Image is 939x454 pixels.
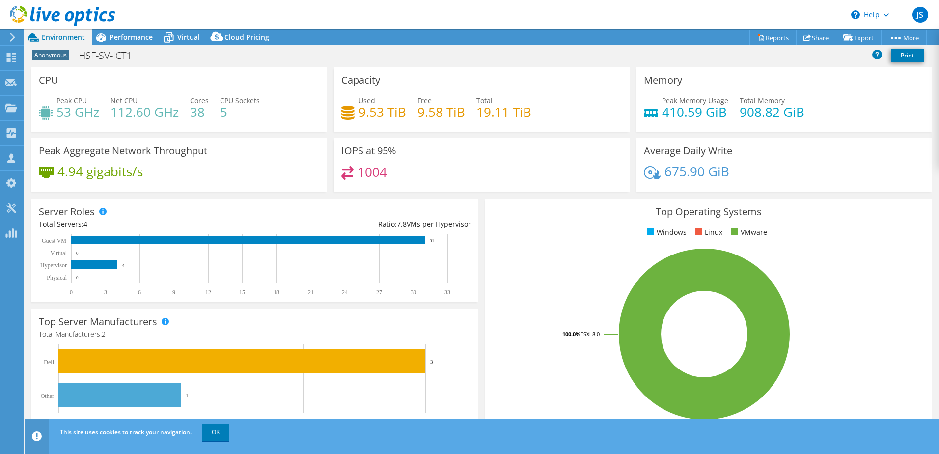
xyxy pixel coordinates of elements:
a: Print [891,49,924,62]
text: 3 [104,289,107,296]
text: 3 [430,359,433,365]
text: Other [41,393,54,399]
text: 0 [76,251,79,255]
span: 7.8 [397,219,407,228]
li: Linux [693,227,722,238]
a: Export [836,30,882,45]
span: Used [359,96,375,105]
text: 30 [411,289,416,296]
span: Performance [110,32,153,42]
text: 0 [76,275,79,280]
h3: Server Roles [39,206,95,217]
text: Dell [44,359,54,366]
a: OK [202,424,229,441]
text: 4 [122,263,125,268]
span: JS [912,7,928,23]
span: Peak Memory Usage [662,96,728,105]
h4: 9.58 TiB [417,107,465,117]
h4: 410.59 GiB [662,107,728,117]
text: 12 [205,289,211,296]
h3: CPU [39,75,58,85]
h3: Average Daily Write [644,145,732,156]
text: 21 [308,289,314,296]
li: VMware [729,227,767,238]
h3: Top Server Manufacturers [39,316,157,327]
span: Cloud Pricing [224,32,269,42]
h3: Top Operating Systems [493,206,925,217]
span: Free [417,96,432,105]
h4: 53 GHz [56,107,99,117]
span: Environment [42,32,85,42]
h4: 908.82 GiB [740,107,804,117]
h4: Total Manufacturers: [39,329,471,340]
text: 33 [444,289,450,296]
h4: 1004 [358,167,387,177]
h3: Peak Aggregate Network Throughput [39,145,207,156]
span: Total [476,96,493,105]
text: 27 [376,289,382,296]
span: 4 [83,219,87,228]
text: 1 [186,393,189,398]
text: 24 [342,289,348,296]
h3: Memory [644,75,682,85]
text: 0 [70,289,73,296]
h4: 19.11 TiB [476,107,531,117]
div: Ratio: VMs per Hypervisor [255,219,471,229]
div: Total Servers: [39,219,255,229]
text: Guest VM [42,237,66,244]
h1: HSF-SV-ICT1 [74,50,147,61]
tspan: 100.0% [562,330,580,338]
a: Share [796,30,836,45]
text: Virtual [51,250,67,256]
h4: 112.60 GHz [110,107,179,117]
h4: 9.53 TiB [359,107,406,117]
h3: Capacity [341,75,380,85]
tspan: ESXi 8.0 [580,330,600,338]
text: 6 [138,289,141,296]
text: 9 [172,289,175,296]
span: Net CPU [110,96,138,105]
span: Cores [190,96,209,105]
a: Reports [749,30,797,45]
span: This site uses cookies to track your navigation. [60,428,192,436]
a: More [881,30,927,45]
span: 2 [102,329,106,339]
h4: 5 [220,107,260,117]
h4: 675.90 GiB [664,166,729,177]
h4: 38 [190,107,209,117]
span: Anonymous [32,50,69,60]
text: Hypervisor [40,262,67,269]
li: Windows [645,227,687,238]
h3: IOPS at 95% [341,145,396,156]
span: CPU Sockets [220,96,260,105]
text: 31 [430,238,434,243]
span: Peak CPU [56,96,87,105]
text: Physical [47,274,67,281]
text: 15 [239,289,245,296]
span: Total Memory [740,96,785,105]
svg: \n [851,10,860,19]
h4: 4.94 gigabits/s [57,166,143,177]
span: Virtual [177,32,200,42]
text: 18 [274,289,279,296]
